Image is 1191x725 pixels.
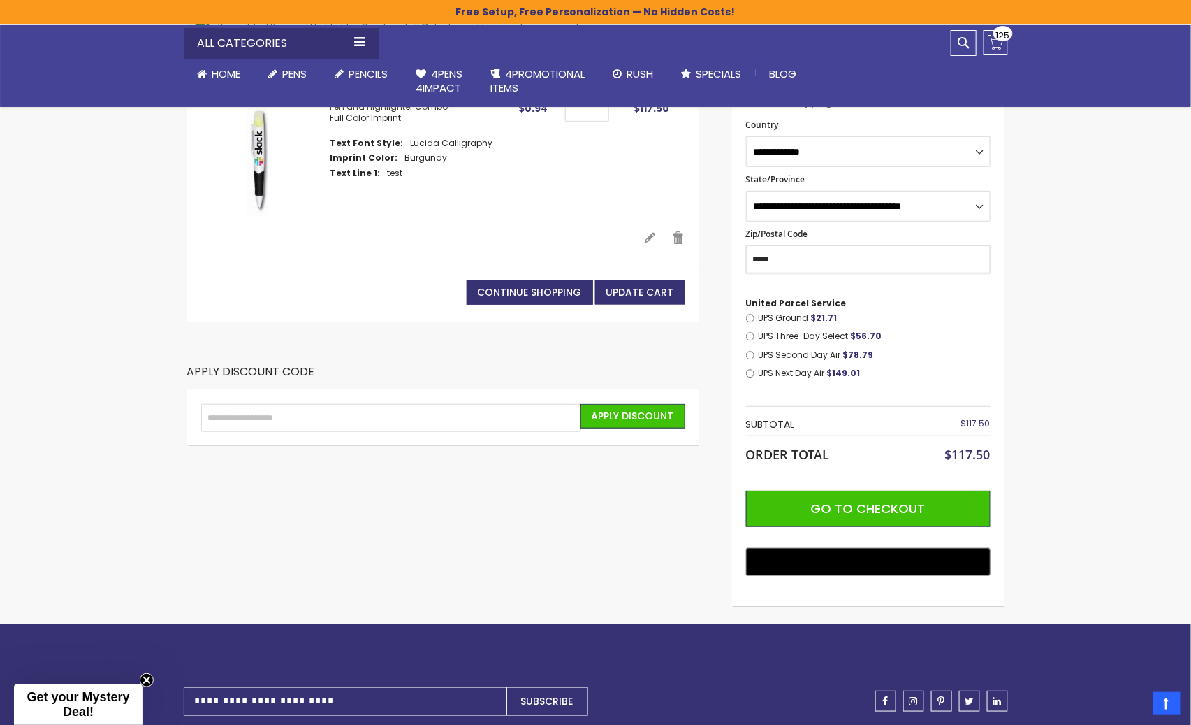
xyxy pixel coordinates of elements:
[696,66,742,81] span: Specials
[1153,692,1181,715] a: Top
[758,331,990,342] label: UPS Three-Day Select
[875,691,896,712] a: facebook
[592,409,674,423] span: Apply Discount
[903,691,924,712] a: instagram
[909,696,918,706] span: instagram
[959,691,980,712] a: twitter
[850,330,882,342] span: $56.70
[402,59,477,104] a: 4Pens4impact
[330,168,381,179] dt: Text Line 1
[883,696,889,706] span: facebook
[931,691,952,712] a: pinterest
[758,313,990,324] label: UPS Ground
[416,66,463,95] span: 4Pens 4impact
[212,66,241,81] span: Home
[987,691,1008,712] a: linkedin
[321,59,402,89] a: Pencils
[746,414,909,436] th: Subtotal
[184,59,255,89] a: Home
[627,66,654,81] span: Rush
[201,101,330,217] a: Pen and Highlighter Combo - Full Color Imprint
[746,548,991,576] button: Buy with GPay
[477,59,599,104] a: 4PROMOTIONALITEMS
[255,59,321,89] a: Pens
[506,687,588,716] button: Subscribe
[668,59,756,89] a: Specials
[411,138,493,149] dd: Lucida Calligraphy
[746,491,991,527] button: Go to Checkout
[756,59,811,89] a: Blog
[746,173,805,185] span: State/Province
[467,280,593,305] a: Continue Shopping
[405,152,448,164] dd: Burgundy
[349,66,388,81] span: Pencils
[984,30,1008,55] a: 125
[140,673,154,687] button: Close teaser
[826,367,860,379] span: $149.01
[758,350,990,361] label: UPS Second Day Air
[746,444,830,463] strong: Order Total
[599,59,668,89] a: Rush
[945,446,991,463] span: $117.50
[330,138,404,149] dt: Text Font Style
[606,285,674,299] span: Update Cart
[521,694,573,708] span: Subscribe
[810,312,837,324] span: $21.71
[965,696,974,706] span: twitter
[330,101,455,124] a: Pen and Highlighter Combo - Full Color Imprint
[283,66,307,81] span: Pens
[14,684,143,725] div: Get your Mystery Deal!Close teaser
[634,101,669,115] span: $117.50
[758,368,990,379] label: UPS Next Day Air
[746,228,808,240] span: Zip/Postal Code
[595,280,685,305] button: Update Cart
[478,285,582,299] span: Continue Shopping
[842,349,873,361] span: $78.79
[746,119,779,131] span: Country
[388,168,403,179] dd: test
[746,297,847,309] span: United Parcel Service
[187,364,315,390] strong: Apply Discount Code
[491,66,585,95] span: 4PROMOTIONAL ITEMS
[770,66,797,81] span: Blog
[993,696,1002,706] span: linkedin
[938,696,945,706] span: pinterest
[201,101,316,217] img: Pen and Highlighter Combo - Full Color Imprint
[184,28,379,59] div: All Categories
[518,101,548,115] span: $0.94
[961,417,991,429] span: $117.50
[811,500,926,517] span: Go to Checkout
[996,29,1010,42] span: 125
[27,690,129,719] span: Get your Mystery Deal!
[330,152,398,164] dt: Imprint Color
